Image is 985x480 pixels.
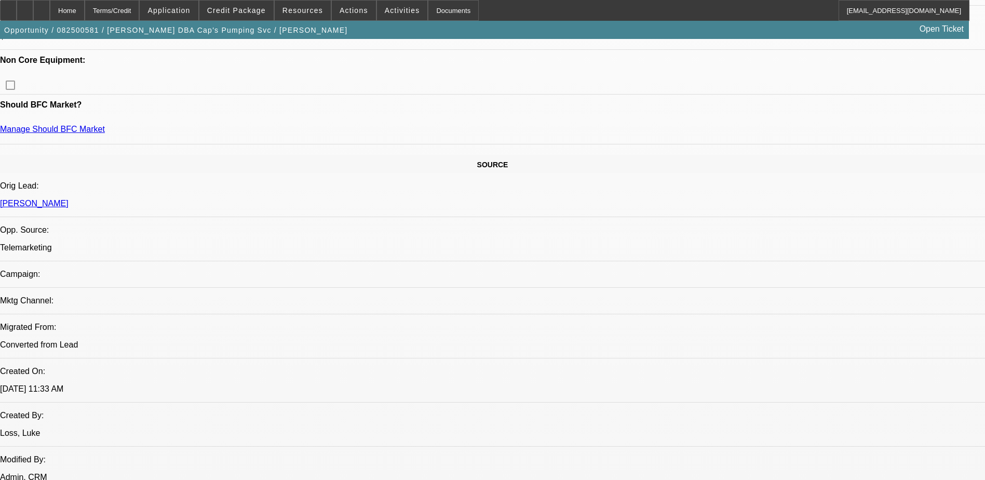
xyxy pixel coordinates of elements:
[147,6,190,15] span: Application
[385,6,420,15] span: Activities
[4,26,348,34] span: Opportunity / 082500581 / [PERSON_NAME] DBA Cap's Pumping Svc / [PERSON_NAME]
[915,20,968,38] a: Open Ticket
[477,161,508,169] span: SOURCE
[332,1,376,20] button: Actions
[207,6,266,15] span: Credit Package
[140,1,198,20] button: Application
[340,6,368,15] span: Actions
[377,1,428,20] button: Activities
[282,6,323,15] span: Resources
[275,1,331,20] button: Resources
[199,1,274,20] button: Credit Package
